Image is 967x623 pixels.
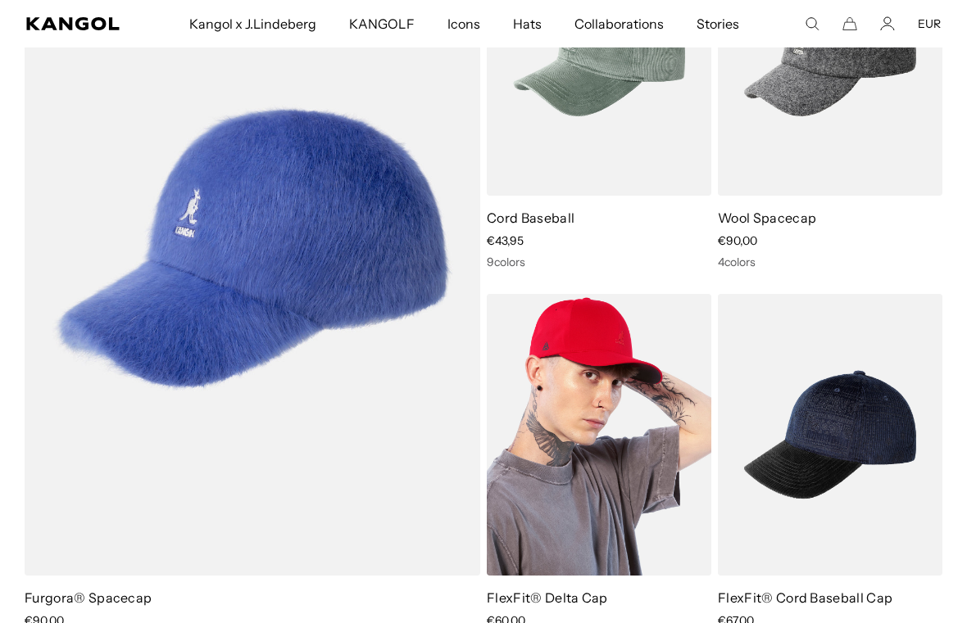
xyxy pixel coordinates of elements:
span: €90,00 [718,233,757,248]
img: FlexFit® Delta Cap [487,294,711,576]
a: Furgora® Spacecap [25,589,152,606]
div: 9 colors [487,255,711,269]
div: 4 colors [718,255,942,269]
img: FlexFit® Cord Baseball Cap [718,294,942,576]
a: Account [880,16,895,31]
a: FlexFit® Delta Cap [487,589,608,606]
button: EUR [918,16,941,31]
summary: Search here [805,16,819,31]
a: Kangol [26,17,124,30]
a: Wool Spacecap [718,210,816,226]
a: Cord Baseball [487,210,574,226]
button: Cart [842,16,857,31]
span: €43,95 [487,233,524,248]
a: FlexFit® Cord Baseball Cap [718,589,892,606]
